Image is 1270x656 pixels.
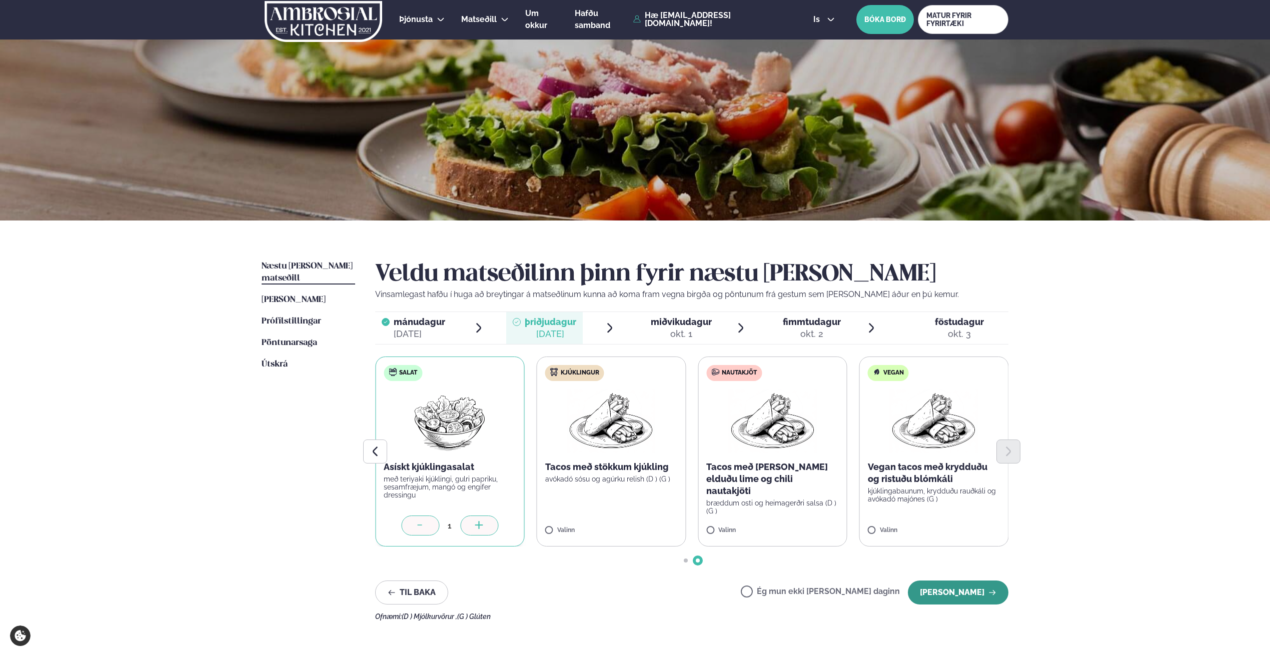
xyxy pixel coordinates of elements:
a: Cookie settings [10,625,31,646]
span: Kjúklingur [561,369,599,377]
span: Go to slide 1 [684,558,688,562]
img: chicken.svg [550,368,558,376]
span: Þjónusta [399,14,433,24]
a: Pöntunarsaga [262,337,317,349]
a: Næstu [PERSON_NAME] matseðill [262,260,355,284]
p: Vinsamlegast hafðu í huga að breytingar á matseðlinum kunna að koma fram vegna birgða og pöntunum... [375,288,1008,300]
h2: Veldu matseðilinn þinn fyrir næstu [PERSON_NAME] [375,260,1008,288]
img: Vegan.svg [873,368,881,376]
div: Ofnæmi: [375,612,1008,620]
span: Go to slide 2 [696,558,700,562]
span: Um okkur [525,8,547,30]
div: okt. 3 [935,328,984,340]
div: [DATE] [525,328,576,340]
span: Hafðu samband [575,8,610,30]
a: MATUR FYRIR FYRIRTÆKI [918,5,1008,34]
a: Um okkur [525,7,558,31]
span: (D ) Mjólkurvörur , [402,612,457,620]
img: Wraps.png [890,389,978,453]
a: Matseðill [461,13,497,25]
button: Previous slide [363,439,387,463]
span: Útskrá [262,360,288,368]
button: Next slide [996,439,1020,463]
p: bræddum osti og heimagerðri salsa (D ) (G ) [706,499,839,515]
button: BÓKA BORÐ [856,5,914,34]
img: Wraps.png [728,389,816,453]
button: is [805,15,843,23]
span: Matseðill [461,14,497,24]
div: [DATE] [394,328,445,340]
span: Prófílstillingar [262,317,321,325]
span: Nautakjöt [722,369,757,377]
span: [PERSON_NAME] [262,295,326,304]
div: okt. 2 [783,328,841,340]
span: föstudagur [935,316,984,327]
button: Til baka [375,580,448,604]
span: Pöntunarsaga [262,338,317,347]
span: is [813,15,823,23]
div: okt. 1 [651,328,712,340]
span: (G ) Glúten [457,612,491,620]
a: Þjónusta [399,13,433,25]
p: Tacos með [PERSON_NAME] elduðu lime og chili nautakjöti [706,461,839,497]
a: [PERSON_NAME] [262,294,326,306]
button: [PERSON_NAME] [908,580,1008,604]
div: 1 [439,520,460,531]
span: þriðjudagur [525,316,576,327]
span: Vegan [883,369,904,377]
span: Salat [399,369,417,377]
a: Hæ [EMAIL_ADDRESS][DOMAIN_NAME]! [633,11,790,27]
span: fimmtudagur [783,316,841,327]
a: Hafðu samband [575,7,628,31]
img: beef.svg [711,368,719,376]
span: mánudagur [394,316,445,327]
img: Wraps.png [567,389,655,453]
p: kjúklingabaunum, krydduðu rauðkáli og avókadó majónes (G ) [868,487,1000,503]
img: salad.svg [389,368,397,376]
a: Prófílstillingar [262,315,321,327]
p: Asískt kjúklingasalat [384,461,516,473]
span: miðvikudagur [651,316,712,327]
p: Tacos með stökkum kjúkling [545,461,678,473]
p: með teriyaki kjúklingi, gulri papriku, sesamfræjum, mangó og engifer dressingu [384,475,516,499]
span: Næstu [PERSON_NAME] matseðill [262,262,353,282]
a: Útskrá [262,358,288,370]
p: Vegan tacos með krydduðu og ristuðu blómkáli [868,461,1000,485]
p: avókadó sósu og agúrku relish (D ) (G ) [545,475,678,483]
img: logo [264,1,383,42]
img: Salad.png [406,389,494,453]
